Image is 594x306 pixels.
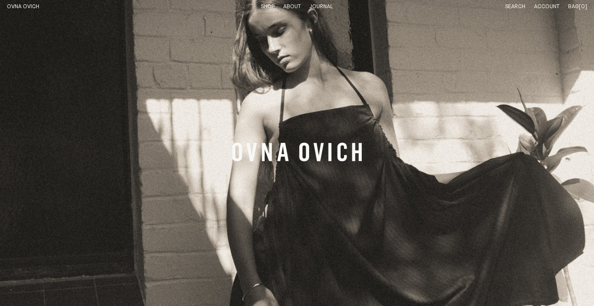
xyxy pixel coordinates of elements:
a: Banner Link [232,142,362,164]
summary: About [283,3,301,11]
a: Home [7,4,39,9]
a: Journal [310,4,333,9]
a: Shop [261,4,275,9]
span: [0] [579,4,587,9]
span: Bag [568,4,579,9]
a: Account [534,4,559,9]
a: Search [505,4,525,9]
